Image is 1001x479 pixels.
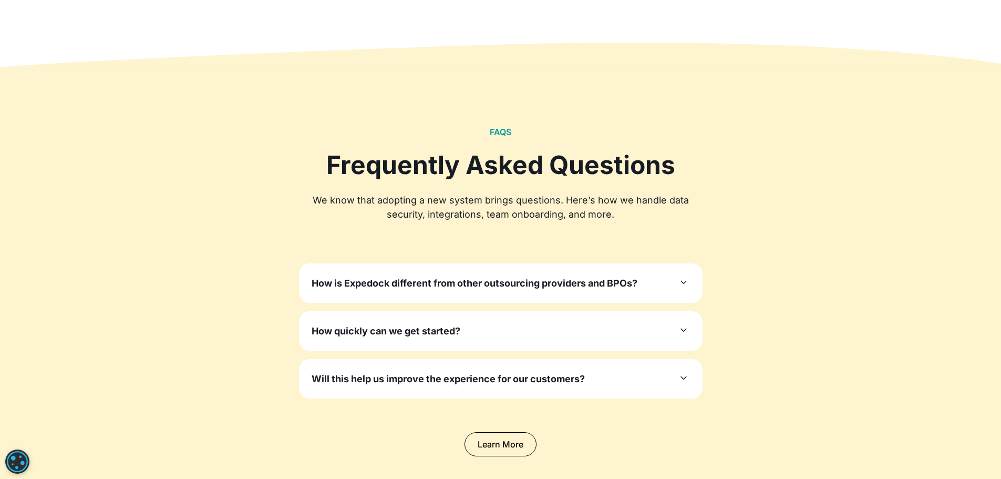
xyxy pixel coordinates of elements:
[465,432,536,456] a: Learn More
[312,276,637,290] h3: How is Expedock different from other outsourcing providers and BPOs?
[490,127,511,137] h3: FAQS
[948,429,1001,479] iframe: Chat Widget
[312,324,460,338] h3: How quickly can we get started?
[312,372,585,386] h3: Will this help us improve the experience for our customers?
[299,150,703,180] div: Frequently Asked Questions
[299,193,703,221] div: We know that adopting a new system brings questions. Here’s how we handle data security, integrat...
